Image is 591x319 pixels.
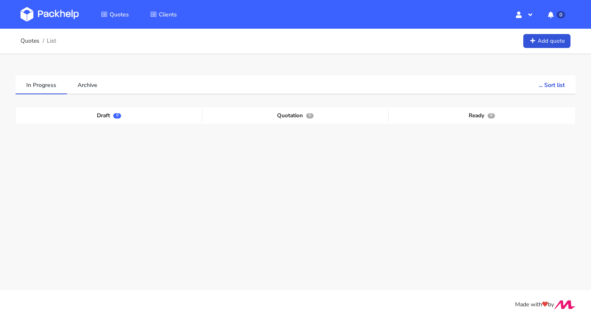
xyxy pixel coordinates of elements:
img: Move Closer [554,300,575,309]
button: ... Sort list [528,75,575,93]
span: 0 [306,113,314,118]
a: Quotes [91,7,139,22]
a: In Progress [16,75,67,93]
div: Quotation [202,109,389,122]
div: Draft [16,109,202,122]
span: List [47,38,56,44]
a: Quotes [21,38,39,44]
span: 0 [557,11,565,18]
img: Dashboard [21,7,79,22]
div: Ready [389,109,575,122]
span: 0 [113,113,121,118]
a: Archive [67,75,108,93]
a: Add quote [523,34,570,48]
button: 0 [541,7,570,22]
span: 0 [488,113,495,118]
nav: breadcrumb [21,33,56,49]
span: Quotes [110,11,129,18]
div: Made with by [10,300,581,310]
span: Clients [159,11,177,18]
a: Clients [140,7,187,22]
